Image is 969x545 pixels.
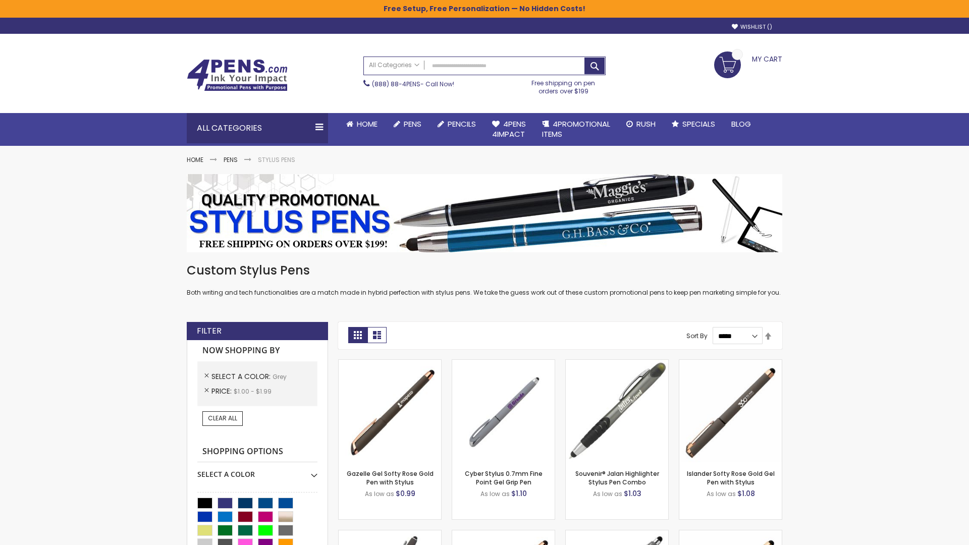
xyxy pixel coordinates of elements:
[348,327,367,343] strong: Grid
[723,113,759,135] a: Blog
[197,325,222,337] strong: Filter
[664,113,723,135] a: Specials
[339,359,441,368] a: Gazelle Gel Softy Rose Gold Pen with Stylus-Grey
[484,113,534,146] a: 4Pens4impact
[404,119,421,129] span: Pens
[187,113,328,143] div: All Categories
[480,489,510,498] span: As low as
[566,359,668,368] a: Souvenir® Jalan Highlighter Stylus Pen Combo-Grey
[347,469,434,486] a: Gazelle Gel Softy Rose Gold Pen with Stylus
[542,119,610,139] span: 4PROMOTIONAL ITEMS
[429,113,484,135] a: Pencils
[258,155,295,164] strong: Stylus Pens
[886,518,969,545] iframe: Google Customer Reviews
[234,387,272,396] span: $1.00 - $1.99
[452,360,555,462] img: Cyber Stylus 0.7mm Fine Point Gel Grip Pen-Grey
[534,113,618,146] a: 4PROMOTIONALITEMS
[452,359,555,368] a: Cyber Stylus 0.7mm Fine Point Gel Grip Pen-Grey
[679,359,782,368] a: Islander Softy Rose Gold Gel Pen with Stylus-Grey
[737,488,755,499] span: $1.08
[636,119,656,129] span: Rush
[732,23,772,31] a: Wishlist
[452,530,555,538] a: Gazelle Gel Softy Rose Gold Pen with Stylus - ColorJet-Grey
[372,80,420,88] a: (888) 88-4PENS
[575,469,659,486] a: Souvenir® Jalan Highlighter Stylus Pen Combo
[492,119,526,139] span: 4Pens 4impact
[187,59,288,91] img: 4Pens Custom Pens and Promotional Products
[211,386,234,396] span: Price
[511,488,527,499] span: $1.10
[197,340,317,361] strong: Now Shopping by
[372,80,454,88] span: - Call Now!
[197,441,317,463] strong: Shopping Options
[707,489,736,498] span: As low as
[273,372,287,381] span: Grey
[624,488,641,499] span: $1.03
[338,113,386,135] a: Home
[187,262,782,279] h1: Custom Stylus Pens
[687,469,775,486] a: Islander Softy Rose Gold Gel Pen with Stylus
[357,119,378,129] span: Home
[679,530,782,538] a: Islander Softy Rose Gold Gel Pen with Stylus - ColorJet Imprint-Grey
[224,155,238,164] a: Pens
[208,414,237,422] span: Clear All
[365,489,394,498] span: As low as
[566,360,668,462] img: Souvenir® Jalan Highlighter Stylus Pen Combo-Grey
[618,113,664,135] a: Rush
[731,119,751,129] span: Blog
[448,119,476,129] span: Pencils
[566,530,668,538] a: Minnelli Softy Pen with Stylus - Laser Engraved-Grey
[686,332,708,340] label: Sort By
[593,489,622,498] span: As low as
[211,371,273,381] span: Select A Color
[187,262,782,297] div: Both writing and tech functionalities are a match made in hybrid perfection with stylus pens. We ...
[396,488,415,499] span: $0.99
[339,360,441,462] img: Gazelle Gel Softy Rose Gold Pen with Stylus-Grey
[682,119,715,129] span: Specials
[187,174,782,252] img: Stylus Pens
[369,61,419,69] span: All Categories
[339,530,441,538] a: Custom Soft Touch® Metal Pens with Stylus-Grey
[187,155,203,164] a: Home
[197,462,317,479] div: Select A Color
[386,113,429,135] a: Pens
[679,360,782,462] img: Islander Softy Rose Gold Gel Pen with Stylus-Grey
[202,411,243,425] a: Clear All
[465,469,543,486] a: Cyber Stylus 0.7mm Fine Point Gel Grip Pen
[521,75,606,95] div: Free shipping on pen orders over $199
[364,57,424,74] a: All Categories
